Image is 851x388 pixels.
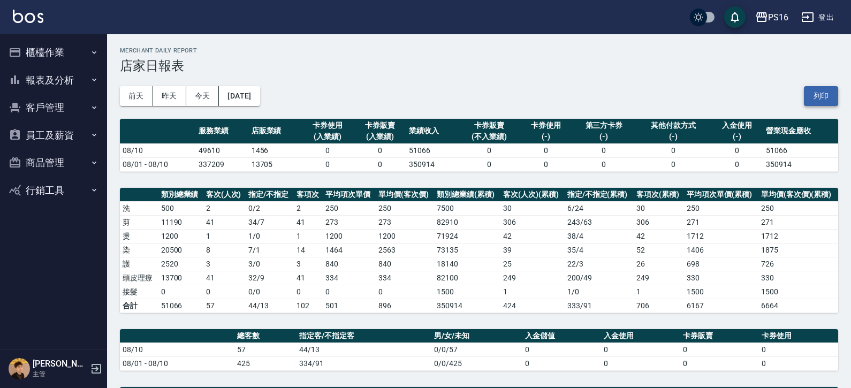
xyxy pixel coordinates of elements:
th: 類別總業績(累積) [434,188,500,202]
h3: 店家日報表 [120,58,838,73]
td: 08/01 - 08/10 [120,356,234,370]
td: 0 / 0 [246,285,293,299]
h5: [PERSON_NAME] [33,359,87,369]
th: 指定客/不指定客 [297,329,431,343]
div: (不入業績) [462,131,517,142]
td: 1 [500,285,565,299]
td: 32 / 9 [246,271,293,285]
div: (-) [639,131,708,142]
td: 11190 [158,215,203,229]
th: 男/女/未知 [431,329,522,343]
button: 櫃檯作業 [4,39,103,66]
td: 3 [203,257,246,271]
td: 1456 [249,143,301,157]
td: 26 [634,257,684,271]
th: 總客數 [234,329,297,343]
td: 273 [323,215,376,229]
div: 卡券販賣 [356,120,404,131]
div: 入金使用 [713,120,761,131]
div: 卡券使用 [304,120,351,131]
td: 合計 [120,299,158,313]
td: 1712 [758,229,838,243]
p: 主管 [33,369,87,379]
td: 698 [684,257,758,271]
td: 330 [684,271,758,285]
td: 500 [158,201,203,215]
td: 3 / 0 [246,257,293,271]
td: 30 [500,201,565,215]
td: 51066 [763,143,838,157]
td: 306 [500,215,565,229]
button: 登出 [797,7,838,27]
td: 706 [634,299,684,313]
th: 客項次 [294,188,323,202]
th: 卡券使用 [759,329,838,343]
td: 22 / 3 [565,257,634,271]
td: 82100 [434,271,500,285]
td: 1500 [434,285,500,299]
td: 250 [376,201,434,215]
div: (-) [575,131,633,142]
td: 350914 [763,157,838,171]
div: PS16 [768,11,788,24]
button: 客戶管理 [4,94,103,121]
td: 1200 [376,229,434,243]
td: 0 [711,143,763,157]
button: 昨天 [153,86,186,106]
td: 0/0/57 [431,343,522,356]
td: 1712 [684,229,758,243]
th: 指定/不指定(累積) [565,188,634,202]
td: 34 / 7 [246,215,293,229]
div: (-) [522,131,569,142]
button: save [724,6,746,28]
div: (入業績) [304,131,351,142]
button: 商品管理 [4,149,103,177]
td: 334/91 [297,356,431,370]
td: 243 / 63 [565,215,634,229]
td: 52 [634,243,684,257]
button: 行銷工具 [4,177,103,204]
td: 38 / 4 [565,229,634,243]
td: 249 [500,271,565,285]
div: 卡券使用 [522,120,569,131]
table: a dense table [120,329,838,371]
td: 0 [572,157,636,171]
td: 2 [294,201,323,215]
td: 424 [500,299,565,313]
h2: Merchant Daily Report [120,47,838,54]
td: 燙 [120,229,158,243]
td: 1200 [158,229,203,243]
td: 726 [758,257,838,271]
td: 1464 [323,243,376,257]
td: 41 [294,271,323,285]
td: 7 / 1 [246,243,293,257]
td: 1406 [684,243,758,257]
td: 3 [294,257,323,271]
td: 334 [323,271,376,285]
button: 報表及分析 [4,66,103,94]
td: 35 / 4 [565,243,634,257]
td: 57 [203,299,246,313]
td: 8 [203,243,246,257]
td: 剪 [120,215,158,229]
img: Person [9,358,30,379]
td: 2 [203,201,246,215]
td: 1200 [323,229,376,243]
td: 0 [376,285,434,299]
th: 平均項次單價 [323,188,376,202]
div: 第三方卡券 [575,120,633,131]
td: 271 [684,215,758,229]
td: 57 [234,343,297,356]
td: 1500 [758,285,838,299]
td: 0 [601,343,680,356]
td: 0 [522,343,602,356]
td: 6664 [758,299,838,313]
td: 08/10 [120,143,196,157]
td: 1 [294,229,323,243]
td: 102 [294,299,323,313]
td: 洗 [120,201,158,215]
td: 44/13 [246,299,293,313]
td: 501 [323,299,376,313]
th: 服務業績 [196,119,248,144]
td: 250 [684,201,758,215]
